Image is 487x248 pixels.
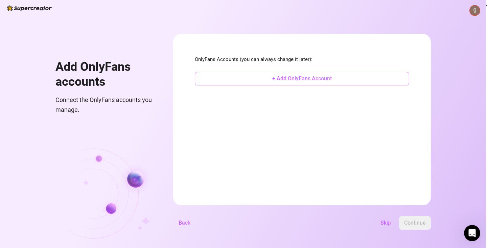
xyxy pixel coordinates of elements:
[195,56,409,64] span: OnlyFans Accounts (you can always change it later):
[470,5,480,16] img: ACg8ocJ-sh0HHS6IK9fAYhiSX9T_xMsz1Gm9U2aKDj3x3jlYigr95g=s96-c
[173,216,196,230] button: Back
[464,225,480,241] iframe: Intercom live chat
[55,95,157,115] span: Connect the OnlyFans accounts you manage.
[399,216,431,230] button: Continue
[179,220,190,226] span: Back
[195,72,409,85] button: + Add OnlyFans Account
[7,5,52,11] img: logo
[272,75,332,82] span: + Add OnlyFans Account
[380,220,391,226] span: Skip
[55,60,157,89] h1: Add OnlyFans accounts
[375,216,396,230] button: Skip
